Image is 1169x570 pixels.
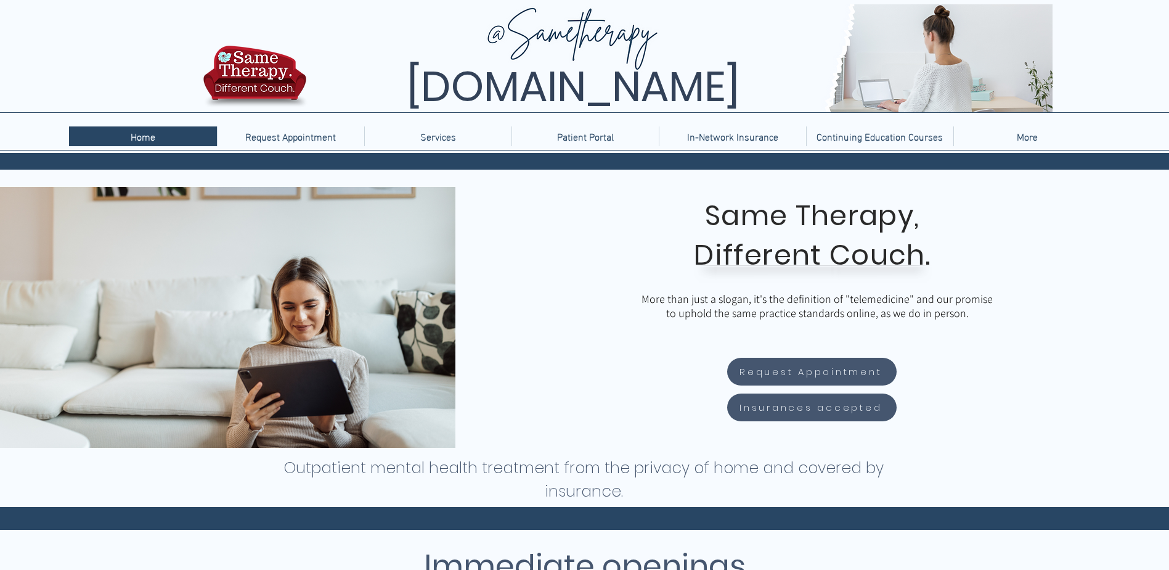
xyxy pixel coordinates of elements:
[681,126,784,146] p: In-Network Insurance
[407,57,739,116] span: [DOMAIN_NAME]
[705,196,920,235] span: Same Therapy,
[810,126,949,146] p: Continuing Education Courses
[1011,126,1044,146] p: More
[727,358,897,386] a: Request Appointment
[364,126,511,146] div: Services
[694,236,931,275] span: Different Couch.
[200,44,310,117] img: TBH.US
[239,126,342,146] p: Request Appointment
[217,126,364,146] a: Request Appointment
[511,126,659,146] a: Patient Portal
[739,400,882,415] span: Insurances accepted
[806,126,953,146] a: Continuing Education Courses
[551,126,620,146] p: Patient Portal
[124,126,161,146] p: Home
[414,126,462,146] p: Services
[309,4,1053,112] img: Same Therapy, Different Couch. TelebehavioralHealth.US
[659,126,806,146] a: In-Network Insurance
[283,456,885,503] h1: Outpatient mental health treatment from the privacy of home and covered by insurance.
[727,394,897,421] a: Insurances accepted
[69,126,1101,146] nav: Site
[638,292,996,320] p: More than just a slogan, it's the definition of "telemedicine" and our promise to uphold the same...
[739,365,882,379] span: Request Appointment
[69,126,217,146] a: Home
